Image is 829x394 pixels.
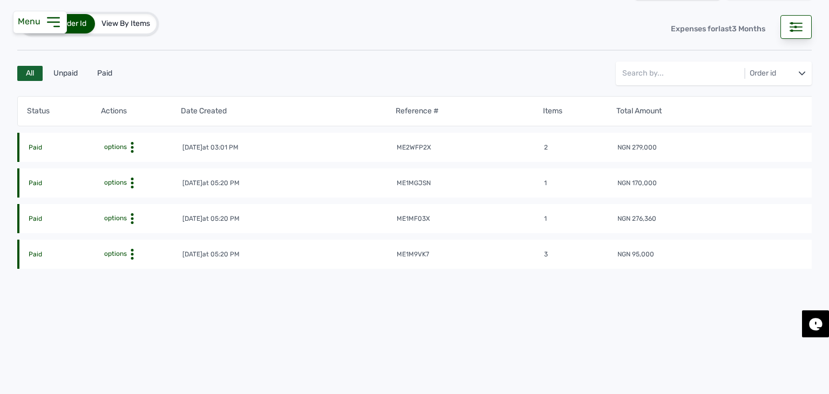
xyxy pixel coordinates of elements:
td: 1 [543,178,617,189]
span: last [718,24,732,33]
span: options [102,142,127,151]
div: Unpaid [45,66,86,81]
td: Paid [28,142,101,153]
th: Date Created [180,105,395,117]
span: options [102,249,127,258]
td: Paid [28,249,101,260]
div: All [17,66,43,81]
td: 1 [543,214,617,225]
div: Paid [89,66,121,81]
div: [DATE] [182,143,239,152]
span: options [102,214,127,222]
div: Expenses for 3 Months [662,17,774,41]
th: Items [542,105,616,117]
div: View By Items [95,14,157,33]
th: Actions [100,105,174,117]
span: at 05:20 PM [202,250,240,258]
td: Paid [28,178,101,189]
div: Order id [748,68,778,79]
span: Menu [18,16,45,26]
div: [DATE] [182,214,240,223]
span: at 03:01 PM [202,144,239,151]
td: me1mf03x [396,214,543,225]
td: me1mgjsn [396,178,543,189]
td: 2 [543,142,617,153]
td: me1m9vk7 [396,249,543,260]
td: 3 [543,249,617,260]
span: at 05:20 PM [202,179,240,187]
span: at 05:20 PM [202,215,240,222]
input: Search by... [622,62,778,85]
th: Status [26,105,100,117]
div: [DATE] [182,250,240,259]
td: me2wfp2x [396,142,543,153]
div: [DATE] [182,179,240,187]
th: Reference # [395,105,542,117]
span: options [102,178,127,187]
td: Paid [28,214,101,225]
